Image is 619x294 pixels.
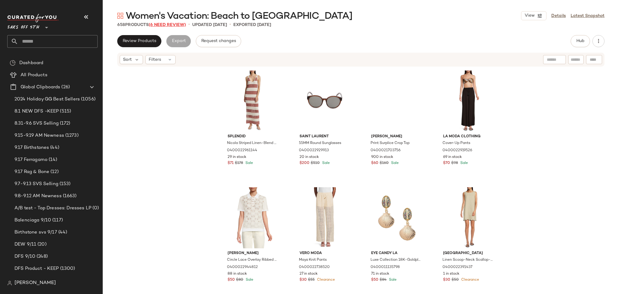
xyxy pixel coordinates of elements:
[443,134,494,139] span: La Moda Clothing
[51,217,63,224] span: (117)
[438,187,499,248] img: 0400022391437_NATURALBLACK
[57,229,67,236] span: (44)
[223,70,284,132] img: 0400022961144_SUNSETWHITESAND
[60,84,70,91] span: (26)
[59,108,71,115] span: (515)
[15,279,56,287] span: [PERSON_NAME]
[371,148,400,153] span: 0400021703756
[117,13,123,19] img: svg%3e
[62,193,77,200] span: (1663)
[300,134,351,139] span: Saint Laurent
[442,141,470,146] span: Cover-Up Pants
[59,265,75,272] span: (1300)
[228,155,246,160] span: 29 in stock
[188,21,190,28] span: •
[59,120,70,127] span: (172)
[390,161,399,165] span: Sale
[228,271,247,277] span: 88 in stock
[15,217,51,224] span: Balenciaga 9/10
[459,161,468,165] span: Sale
[80,96,96,103] span: (1056)
[316,278,335,282] span: Clearance
[380,161,389,166] span: $160
[295,187,355,248] img: 0400022738520_BIRCH
[117,23,125,27] span: 658
[295,70,355,132] img: 0400022929913_BROWN
[235,161,243,166] span: $178
[201,39,236,44] span: Request changes
[196,35,241,47] button: Request changes
[7,281,12,286] img: svg%3e
[149,57,161,63] span: Filters
[233,22,271,28] p: Exported [DATE]
[7,21,39,31] span: Saks OFF 5TH
[117,22,186,28] div: Products
[236,277,243,283] span: $80
[36,241,47,248] span: (20)
[311,161,320,166] span: $510
[49,144,59,151] span: (44)
[91,205,99,212] span: (0)
[443,161,450,166] span: $70
[15,193,62,200] span: 9.8-9.12 AM Newness
[15,205,91,212] span: A/B test - Top Dresses: Dresses LP
[371,134,422,139] span: [PERSON_NAME]
[227,265,258,270] span: 0400022944812
[442,148,472,153] span: 0400022919526
[229,21,231,28] span: •
[47,156,57,163] span: (14)
[227,257,278,263] span: Circle Lace Overlay Ribbed Cotton Polo Shirt
[299,148,329,153] span: 0400022929913
[443,155,462,160] span: 69 in stock
[244,161,253,165] span: Sale
[15,120,59,127] span: 8.31-9.6 SVS Selling
[117,35,161,47] button: Review Products
[15,96,80,103] span: 2024 Holiday GG Best Sellers
[122,39,156,44] span: Review Products
[15,132,64,139] span: 9.15-9.19 AM Newness
[571,13,604,19] a: Latest Snapshot
[21,72,47,79] span: All Products
[227,141,278,146] span: Nicola Striped Linen-Blend Sweaterdress
[15,181,58,188] span: 9.7-9.13 SVS Selling
[228,251,279,256] span: [PERSON_NAME]
[451,161,458,166] span: $98
[380,277,387,283] span: $84
[521,11,546,20] button: View
[15,156,47,163] span: 9.17 Ferragamo
[300,155,319,160] span: 20 in stock
[524,13,535,18] span: View
[308,277,315,283] span: $55
[371,277,378,283] span: $50
[58,181,71,188] span: (153)
[442,257,494,263] span: Linen Scoop-Neck Scallop-Hem Minidress
[300,251,351,256] span: Vero Moda
[299,265,330,270] span: 0400022738520
[300,161,309,166] span: $200
[10,60,16,66] img: svg%3e
[443,271,459,277] span: 1 in stock
[442,265,472,270] span: 0400022391437
[300,277,307,283] span: $30
[371,141,410,146] span: Print Surplice Crop Top
[452,277,459,283] span: $50
[245,278,253,282] span: Sale
[126,10,352,22] span: Women's Vacation: Beach to [GEOGRAPHIC_DATA]
[15,168,49,175] span: 9.17 Rag & Bone
[15,241,36,248] span: DEW 9/11
[460,278,479,282] span: Clearance
[443,277,450,283] span: $30
[228,277,235,283] span: $50
[371,265,400,270] span: 0400011135798
[443,251,494,256] span: [GEOGRAPHIC_DATA]
[371,155,393,160] span: 900 in stock
[366,187,427,248] img: 0400011135798
[15,253,35,260] span: DFS 9/10
[227,148,257,153] span: 0400022961144
[15,108,59,115] span: 8.1 NEW DFS -KEEP
[223,187,284,248] img: 0400022944812_IVORY
[15,229,57,236] span: Birthstone svs 9/17
[321,161,330,165] span: Sale
[228,161,234,166] span: $71
[371,251,422,256] span: Eye Candy LA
